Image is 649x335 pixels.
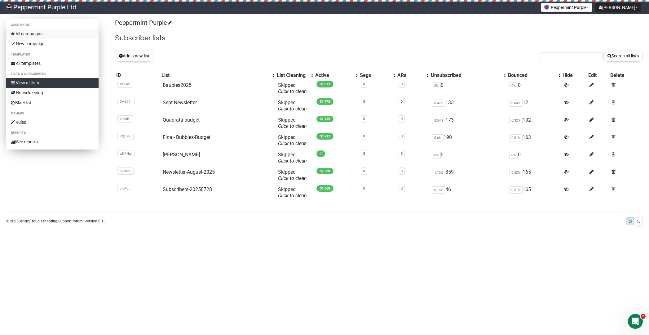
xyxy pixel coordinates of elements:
[58,219,83,223] a: Support forum
[430,149,507,167] td: 0
[432,186,445,194] span: 0.14%
[401,82,403,86] a: 0
[563,72,586,78] div: Hide
[316,150,325,157] span: 1
[161,72,269,78] div: List
[360,72,390,78] div: Segs
[163,186,212,192] a: Subscribers-20250728
[6,117,99,127] a: Rules
[432,100,445,107] span: 0.42%
[278,117,307,129] span: Skipped
[115,19,171,26] a: Peppermint Purple
[117,133,134,140] span: PQD9y..
[278,141,307,146] a: Click to clean
[278,100,307,112] span: Skipped
[401,100,403,104] a: 0
[363,186,365,190] a: 0
[508,72,555,78] div: Bounced
[278,175,307,181] a: Click to clean
[6,137,99,147] a: See reports
[430,80,507,97] td: 0
[6,58,99,68] a: All templates
[278,193,307,199] a: Click to clean
[163,134,210,140] a: Final- Bubbles-Budget
[401,117,403,121] a: 0
[432,82,441,89] span: 0%
[628,314,643,329] iframe: Intercom live chat
[432,134,444,141] span: 0.6%
[278,88,307,94] a: Click to clean
[315,72,352,78] div: Active
[595,3,641,12] button: [PERSON_NAME]
[541,3,592,12] button: Peppermint Purple
[117,150,135,157] span: wKCNg..
[117,185,132,192] span: 3IpK8..
[401,134,403,138] a: 0
[115,71,160,80] th: ID: No sort applied, sorting is disabled
[432,152,441,159] span: 0%
[6,88,99,98] a: Housekeeping
[115,51,153,61] button: Add a new list
[6,51,99,58] li: Templates
[278,169,307,181] span: Skipped
[432,117,445,124] span: 0.54%
[603,51,643,61] button: Search all lists
[363,82,365,86] a: 0
[6,218,107,225] p: © 2025 | | | Version 6.1.3
[117,98,135,105] span: Ow3C7..
[6,29,99,39] a: All campaigns
[278,186,307,199] span: Skipped
[507,132,561,149] td: 163
[509,169,523,176] span: 0.52%
[509,82,518,89] span: 0%
[278,134,307,146] span: Skipped
[163,152,200,158] a: [PERSON_NAME]
[6,39,99,49] a: New campaign
[430,97,507,114] td: 133
[6,78,99,88] a: View all lists
[588,72,608,78] div: Edit
[316,133,333,140] span: 31,717
[507,167,561,184] td: 165
[359,71,396,80] th: Segs: No sort applied, activate to apply an ascending sort
[507,71,561,80] th: Bounced: No sort applied, activate to apply an ascending sort
[117,167,134,175] span: 57Nub..
[544,5,549,10] img: 1.png
[363,134,365,138] a: 0
[507,114,561,132] td: 102
[277,72,308,78] div: List Cleaning
[30,219,57,223] a: Troubleshooting
[509,100,523,107] span: 0.04%
[609,71,643,80] th: Delete: No sort applied, sorting is disabled
[6,70,99,78] li: Lists & subscribers
[561,71,587,80] th: Hide: No sort applied, sorting is disabled
[587,71,609,80] th: Edit: No sort applied, sorting is disabled
[641,314,646,319] span: 2
[6,110,99,117] li: Others
[509,134,523,141] span: 0.51%
[278,106,307,112] a: Click to clean
[117,81,133,88] span: zvpOw..
[314,71,359,80] th: Active: No sort applied, activate to apply an ascending sort
[401,169,403,173] a: 0
[316,98,333,105] span: 31,775
[401,152,403,156] a: 0
[278,123,307,129] a: Click to clean
[163,117,200,123] a: Quadrata-budget
[278,82,307,94] span: Skipped
[276,71,314,80] th: List Cleaning: No sort applied, activate to apply an ascending sort
[610,72,642,78] div: Delete
[507,97,561,114] td: 12
[507,80,561,97] td: 0
[6,4,12,10] img: 8e84c496d3b51a6c2b78e42e4056443a
[278,158,307,164] a: Click to clean
[401,186,403,190] a: 0
[6,129,99,137] li: Reports
[397,72,423,78] div: ARs
[363,100,365,104] a: 0
[6,21,99,29] li: Campaigns
[116,72,159,78] div: ID
[430,114,507,132] td: 173
[19,219,29,223] a: Sendy
[6,98,99,108] a: Blacklist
